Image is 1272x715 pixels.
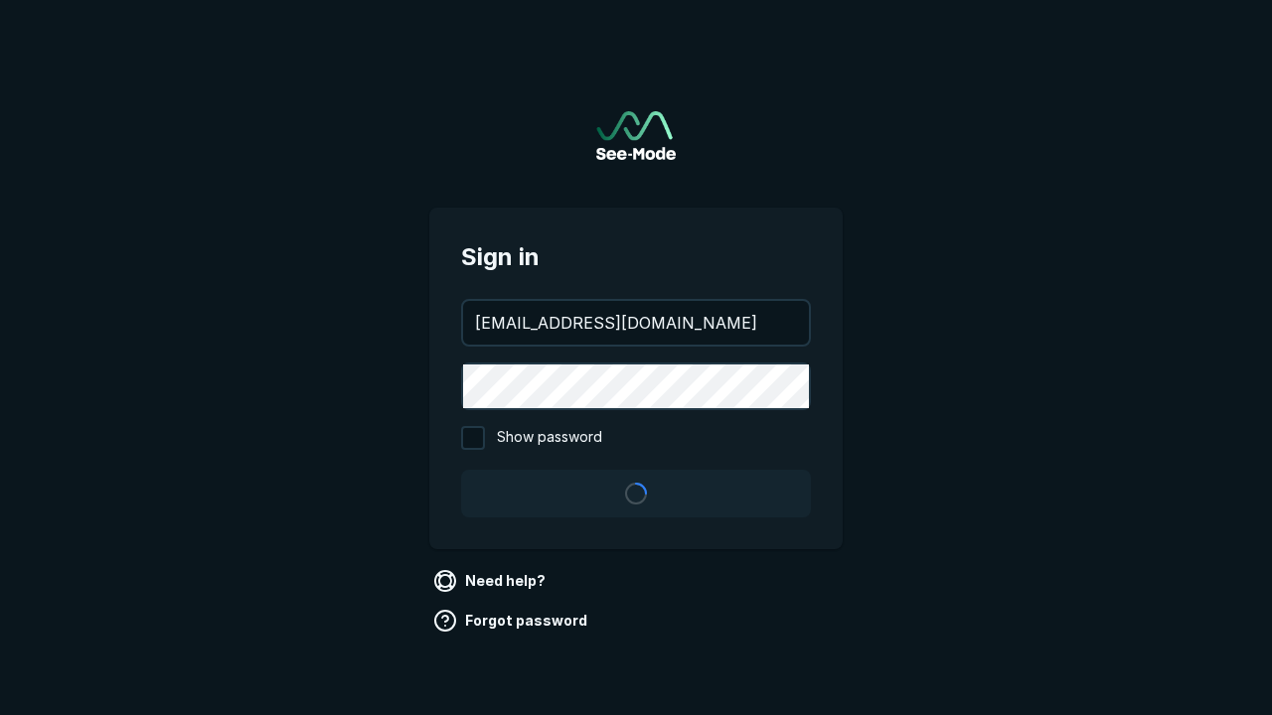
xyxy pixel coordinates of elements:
img: See-Mode Logo [596,111,676,160]
input: your@email.com [463,301,809,345]
a: Forgot password [429,605,595,637]
a: Go to sign in [596,111,676,160]
span: Sign in [461,239,811,275]
a: Need help? [429,565,554,597]
span: Show password [497,426,602,450]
